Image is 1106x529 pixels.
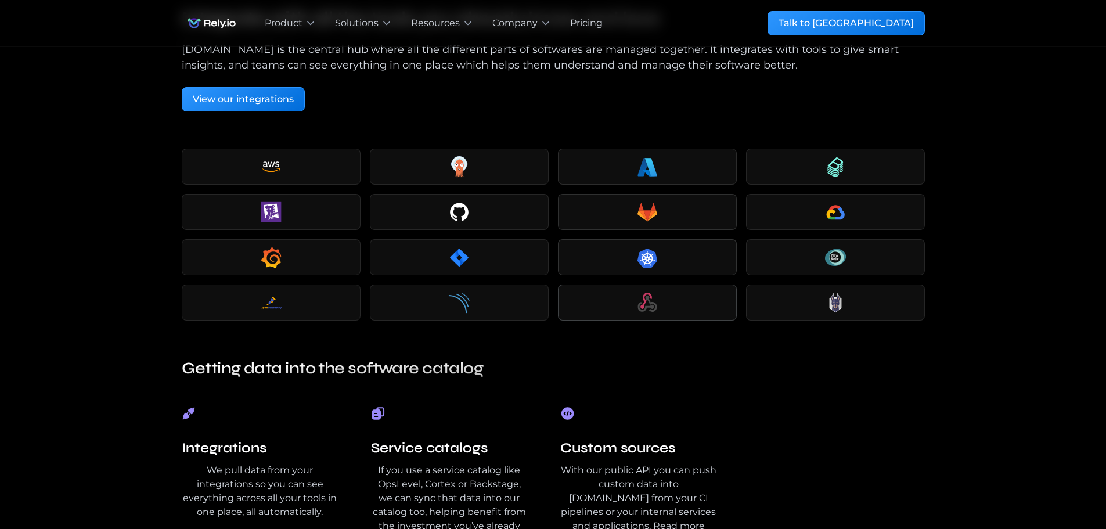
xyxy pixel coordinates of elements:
h5: Integrations [182,438,338,459]
iframe: Chatbot [1029,452,1090,513]
div: Product [265,16,302,30]
h5: Service catalogs [371,438,528,459]
div: Solutions [335,16,379,30]
a: home [182,12,242,35]
h5: Custom sources [560,438,717,459]
div: View our integrations [193,92,294,106]
a: Talk to [GEOGRAPHIC_DATA] [768,11,925,35]
div: We pull data from your integrations so you can see everything across all your tools in one place,... [182,463,338,519]
a: View our integrations [182,87,305,111]
h4: Getting data into the software catalog [182,358,925,379]
div: Talk to [GEOGRAPHIC_DATA] [779,16,914,30]
div: Company [492,16,538,30]
div: [DOMAIN_NAME] is the central hub where all the different parts of softwares are managed together.... [182,42,925,73]
a: Pricing [570,16,603,30]
img: Rely.io logo [182,12,242,35]
div: Resources [411,16,460,30]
